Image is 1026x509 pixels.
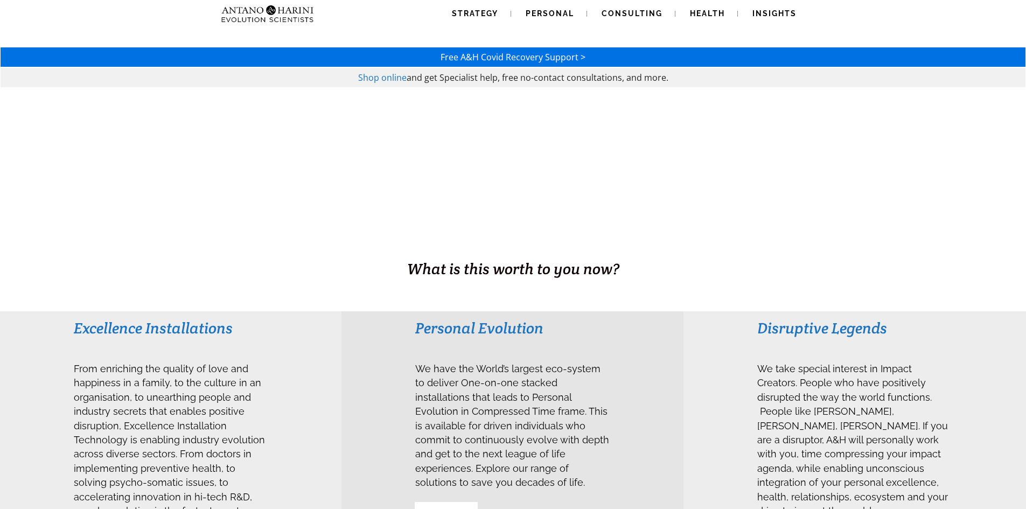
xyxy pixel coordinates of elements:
[752,9,797,18] span: Insights
[441,51,585,63] a: Free A&H Covid Recovery Support >
[757,318,952,338] h3: Disruptive Legends
[690,9,725,18] span: Health
[415,318,610,338] h3: Personal Evolution
[407,72,668,83] span: and get Specialist help, free no-contact consultations, and more.
[526,9,574,18] span: Personal
[407,259,619,278] span: What is this worth to you now?
[602,9,662,18] span: Consulting
[1,235,1025,258] h1: BUSINESS. HEALTH. Family. Legacy
[415,363,609,488] span: We have the World’s largest eco-system to deliver One-on-one stacked installations that leads to ...
[452,9,498,18] span: Strategy
[74,318,268,338] h3: Excellence Installations
[358,72,407,83] a: Shop online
